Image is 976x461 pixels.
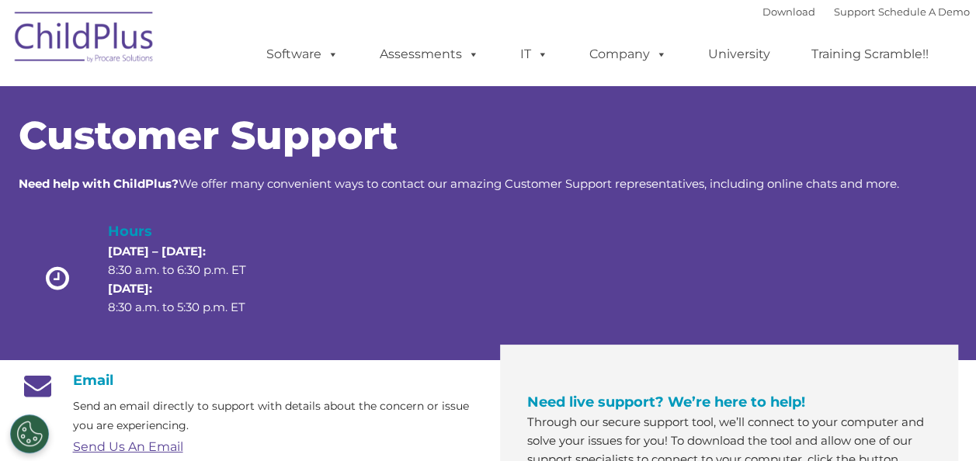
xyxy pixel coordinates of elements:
span: We offer many convenient ways to contact our amazing Customer Support representatives, including ... [19,176,899,191]
a: University [693,39,786,70]
span: Need live support? We’re here to help! [527,393,805,411]
h4: Hours [108,220,273,242]
p: Send an email directly to support with details about the concern or issue you are experiencing. [73,397,477,435]
button: Cookies Settings [10,414,49,453]
a: Download [762,5,815,18]
a: Training Scramble!! [796,39,944,70]
p: 8:30 a.m. to 6:30 p.m. ET 8:30 a.m. to 5:30 p.m. ET [108,242,273,317]
h4: Email [19,372,477,389]
a: Support [834,5,875,18]
font: | [762,5,970,18]
strong: Need help with ChildPlus? [19,176,179,191]
span: Customer Support [19,112,398,159]
a: Schedule A Demo [878,5,970,18]
a: Software [251,39,354,70]
a: Send Us An Email [73,439,183,454]
a: Assessments [364,39,495,70]
a: Company [574,39,683,70]
strong: [DATE] – [DATE]: [108,244,206,258]
strong: [DATE]: [108,281,152,296]
a: IT [505,39,564,70]
img: ChildPlus by Procare Solutions [7,1,162,78]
